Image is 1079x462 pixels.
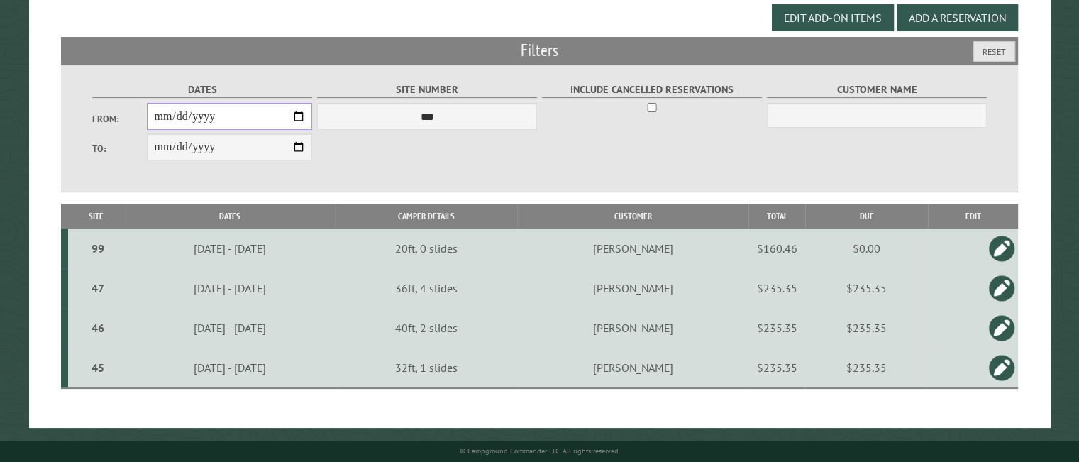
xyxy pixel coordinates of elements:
td: [PERSON_NAME] [517,308,748,348]
label: Dates [92,82,313,98]
td: 20ft, 0 slides [335,229,518,268]
div: [DATE] - [DATE] [127,321,333,335]
td: 40ft, 2 slides [335,308,518,348]
td: $235.35 [748,308,805,348]
h2: Filters [61,37,1018,64]
th: Camper Details [335,204,518,229]
label: Site Number [317,82,538,98]
label: Customer Name [767,82,987,98]
td: $0.00 [805,229,928,268]
td: $235.35 [748,268,805,308]
div: 47 [74,281,122,295]
button: Edit Add-on Items [772,4,894,31]
td: $160.46 [748,229,805,268]
label: Include Cancelled Reservations [542,82,763,98]
td: 36ft, 4 slides [335,268,518,308]
small: © Campground Commander LLC. All rights reserved. [460,446,620,456]
td: [PERSON_NAME] [517,268,748,308]
button: Reset [973,41,1015,62]
td: $235.35 [805,268,928,308]
th: Edit [928,204,1018,229]
div: 45 [74,361,122,375]
th: Total [748,204,805,229]
button: Add a Reservation [897,4,1018,31]
label: To: [92,142,148,155]
div: [DATE] - [DATE] [127,361,333,375]
td: 32ft, 1 slides [335,348,518,388]
th: Site [68,204,125,229]
td: $235.35 [805,308,928,348]
th: Dates [125,204,335,229]
th: Customer [517,204,748,229]
div: [DATE] - [DATE] [127,241,333,255]
th: Due [805,204,928,229]
td: $235.35 [805,348,928,388]
td: [PERSON_NAME] [517,229,748,268]
td: $235.35 [748,348,805,388]
div: 46 [74,321,122,335]
label: From: [92,112,148,126]
div: 99 [74,241,122,255]
div: [DATE] - [DATE] [127,281,333,295]
td: [PERSON_NAME] [517,348,748,388]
